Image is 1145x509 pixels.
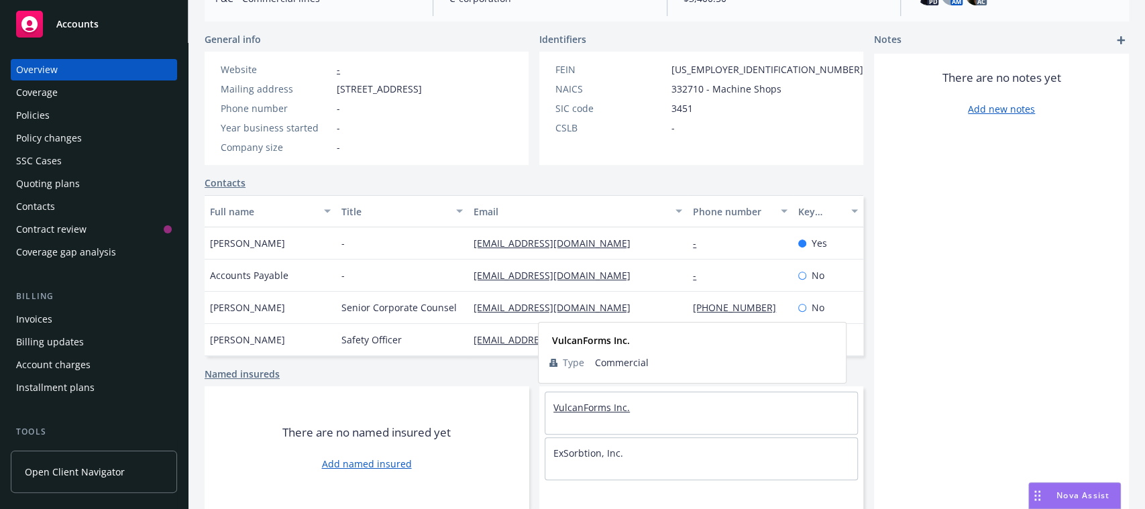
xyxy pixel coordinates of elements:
[11,127,177,149] a: Policy changes
[693,237,707,249] a: -
[221,101,331,115] div: Phone number
[474,237,641,249] a: [EMAIL_ADDRESS][DOMAIN_NAME]
[693,301,787,314] a: [PHONE_NUMBER]
[16,105,50,126] div: Policies
[11,354,177,376] a: Account charges
[210,300,285,315] span: [PERSON_NAME]
[11,290,177,303] div: Billing
[1056,490,1109,501] span: Nova Assist
[337,101,340,115] span: -
[16,196,55,217] div: Contacts
[16,308,52,330] div: Invoices
[555,121,666,135] div: CSLB
[16,59,58,80] div: Overview
[337,140,340,154] span: -
[16,354,91,376] div: Account charges
[552,334,630,347] strong: VulcanForms Inc.
[595,355,835,370] span: Commercial
[11,308,177,330] a: Invoices
[474,269,641,282] a: [EMAIL_ADDRESS][DOMAIN_NAME]
[205,176,246,190] a: Contacts
[221,121,331,135] div: Year business started
[671,62,863,76] span: [US_EMPLOYER_IDENTIFICATION_NUMBER]
[1028,482,1121,509] button: Nova Assist
[337,82,422,96] span: [STREET_ADDRESS]
[553,401,630,414] a: VulcanForms Inc.
[11,377,177,398] a: Installment plans
[553,447,623,459] a: ExSorbtion, Inc.
[671,101,693,115] span: 3451
[539,32,586,46] span: Identifiers
[874,32,902,48] span: Notes
[16,219,87,240] div: Contract review
[693,205,773,219] div: Phone number
[1029,483,1046,508] div: Drag to move
[341,333,402,347] span: Safety Officer
[1113,32,1129,48] a: add
[341,236,345,250] span: -
[282,425,451,441] span: There are no named insured yet
[11,425,177,439] div: Tools
[25,465,125,479] span: Open Client Navigator
[11,105,177,126] a: Policies
[474,333,641,346] a: [EMAIL_ADDRESS][DOMAIN_NAME]
[56,19,99,30] span: Accounts
[16,150,62,172] div: SSC Cases
[555,101,666,115] div: SIC code
[337,63,340,76] a: -
[812,300,824,315] span: No
[341,205,447,219] div: Title
[968,102,1035,116] a: Add new notes
[942,70,1061,86] span: There are no notes yet
[16,331,84,353] div: Billing updates
[693,269,707,282] a: -
[468,195,688,227] button: Email
[210,205,316,219] div: Full name
[563,355,584,370] span: Type
[793,195,863,227] button: Key contact
[322,457,412,471] a: Add named insured
[812,236,827,250] span: Yes
[210,236,285,250] span: [PERSON_NAME]
[11,331,177,353] a: Billing updates
[341,300,457,315] span: Senior Corporate Counsel
[11,150,177,172] a: SSC Cases
[336,195,468,227] button: Title
[474,301,641,314] a: [EMAIL_ADDRESS][DOMAIN_NAME]
[11,5,177,43] a: Accounts
[210,333,285,347] span: [PERSON_NAME]
[11,219,177,240] a: Contract review
[16,127,82,149] div: Policy changes
[555,82,666,96] div: NAICS
[341,268,345,282] span: -
[798,205,843,219] div: Key contact
[474,205,667,219] div: Email
[688,195,793,227] button: Phone number
[555,62,666,76] div: FEIN
[221,62,331,76] div: Website
[205,195,336,227] button: Full name
[671,121,675,135] span: -
[671,82,781,96] span: 332710 - Machine Shops
[16,173,80,194] div: Quoting plans
[337,121,340,135] span: -
[11,59,177,80] a: Overview
[11,82,177,103] a: Coverage
[221,82,331,96] div: Mailing address
[11,173,177,194] a: Quoting plans
[205,32,261,46] span: General info
[210,268,288,282] span: Accounts Payable
[16,82,58,103] div: Coverage
[11,196,177,217] a: Contacts
[205,367,280,381] a: Named insureds
[11,241,177,263] a: Coverage gap analysis
[16,241,116,263] div: Coverage gap analysis
[221,140,331,154] div: Company size
[16,377,95,398] div: Installment plans
[812,268,824,282] span: No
